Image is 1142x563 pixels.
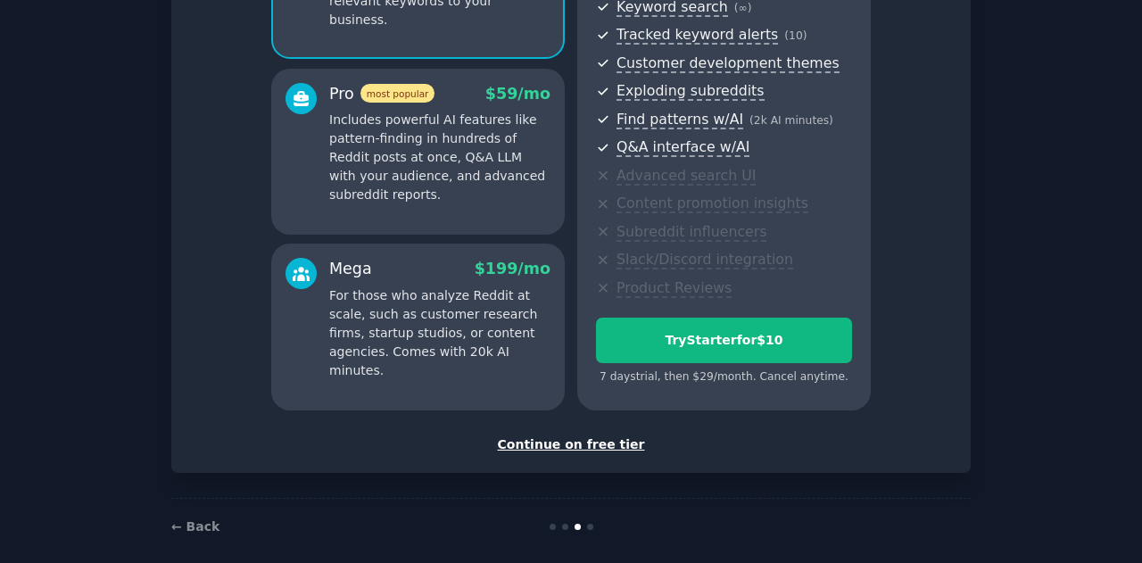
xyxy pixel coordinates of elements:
a: ← Back [171,519,219,534]
span: Advanced search UI [617,167,756,186]
span: Subreddit influencers [617,223,766,242]
span: Customer development themes [617,54,840,73]
p: Includes powerful AI features like pattern-finding in hundreds of Reddit posts at once, Q&A LLM w... [329,111,550,204]
span: Slack/Discord integration [617,251,793,269]
div: 7 days trial, then $ 29 /month . Cancel anytime. [596,369,852,385]
div: Continue on free tier [190,435,952,454]
span: most popular [360,84,435,103]
button: TryStarterfor$10 [596,318,852,363]
div: Try Starter for $10 [597,331,851,350]
span: Tracked keyword alerts [617,26,778,45]
div: Pro [329,83,434,105]
span: ( 10 ) [784,29,807,42]
span: Q&A interface w/AI [617,138,749,157]
span: $ 199 /mo [475,260,550,277]
span: ( 2k AI minutes ) [749,114,833,127]
span: ( ∞ ) [734,2,752,14]
span: $ 59 /mo [485,85,550,103]
p: For those who analyze Reddit at scale, such as customer research firms, startup studios, or conte... [329,286,550,380]
span: Product Reviews [617,279,732,298]
div: Mega [329,258,372,280]
span: Content promotion insights [617,195,808,213]
span: Exploding subreddits [617,82,764,101]
span: Find patterns w/AI [617,111,743,129]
